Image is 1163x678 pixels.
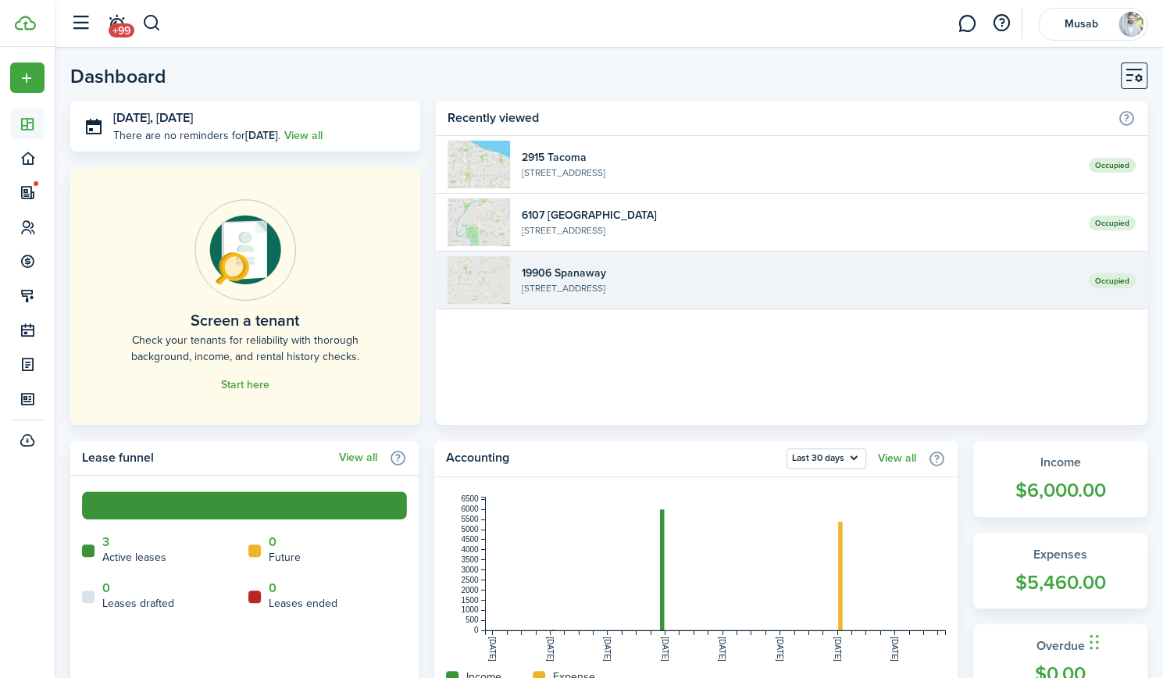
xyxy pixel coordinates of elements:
[787,448,866,469] button: Last 30 days
[269,535,276,549] a: 0
[462,515,480,523] tspan: 5500
[989,545,1132,564] widget-stats-title: Expenses
[522,149,1077,166] widget-list-item-title: 2915 Tacoma
[102,595,174,612] home-widget-title: Leases drafted
[989,637,1132,655] widget-stats-title: Overdue
[973,533,1147,609] a: Expenses$5,460.00
[1050,19,1112,30] span: Musab
[105,332,385,365] home-placeholder-description: Check your tenants for reliability with thorough background, income, and rental history checks.
[462,576,480,584] tspan: 2500
[70,66,166,86] header-page-title: Dashboard
[1089,216,1136,230] span: Occupied
[448,198,510,246] img: 1
[194,199,296,301] img: Online payments
[15,16,36,30] img: TenantCloud
[878,452,916,465] a: View all
[989,453,1132,472] widget-stats-title: Income
[269,549,301,566] home-widget-title: Future
[448,256,510,304] img: 1
[719,637,727,662] tspan: [DATE]
[546,637,555,662] tspan: [DATE]
[890,637,899,662] tspan: [DATE]
[522,223,1077,237] widget-list-item-description: [STREET_ADDRESS]
[1118,12,1143,37] img: Musab
[522,265,1077,281] widget-list-item-title: 19906 Spanaway
[462,535,480,544] tspan: 4500
[462,545,480,554] tspan: 4000
[462,595,480,604] tspan: 1500
[109,23,134,37] span: +99
[1089,273,1136,288] span: Occupied
[102,549,166,566] home-widget-title: Active leases
[10,62,45,93] button: Open menu
[102,581,110,595] a: 0
[269,581,276,595] a: 0
[522,281,1077,295] widget-list-item-description: [STREET_ADDRESS]
[462,605,480,614] tspan: 1000
[269,595,337,612] home-widget-title: Leases ended
[102,535,109,549] a: 3
[462,494,480,503] tspan: 6500
[462,585,480,594] tspan: 2000
[66,9,95,38] button: Open sidebar
[339,451,377,464] a: View all
[191,309,299,332] home-placeholder-title: Screen a tenant
[113,127,280,144] p: There are no reminders for .
[522,207,1077,223] widget-list-item-title: 6107 [GEOGRAPHIC_DATA]
[142,10,162,37] button: Search
[787,448,866,469] button: Open menu
[1090,619,1099,666] div: Drag
[466,616,479,624] tspan: 500
[448,141,510,188] img: 1
[833,637,842,662] tspan: [DATE]
[245,127,278,144] b: [DATE]
[113,109,408,128] h3: [DATE], [DATE]
[462,566,480,574] tspan: 3000
[989,568,1132,598] widget-stats-count: $5,460.00
[102,4,131,44] a: Notifications
[462,505,480,513] tspan: 6000
[776,637,784,662] tspan: [DATE]
[462,525,480,533] tspan: 5000
[488,637,497,662] tspan: [DATE]
[284,127,323,144] a: View all
[474,626,479,634] tspan: 0
[973,441,1147,517] a: Income$6,000.00
[952,4,982,44] a: Messaging
[988,10,1015,37] button: Open resource center
[522,166,1077,180] widget-list-item-description: [STREET_ADDRESS]
[446,448,779,469] home-widget-title: Accounting
[604,637,612,662] tspan: [DATE]
[1121,62,1147,89] button: Customise
[1085,603,1163,678] iframe: Chat Widget
[1089,158,1136,173] span: Occupied
[462,555,480,564] tspan: 3500
[989,476,1132,505] widget-stats-count: $6,000.00
[221,379,269,391] a: Start here
[448,109,1110,127] home-widget-title: Recently viewed
[82,448,331,467] home-widget-title: Lease funnel
[661,637,669,662] tspan: [DATE]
